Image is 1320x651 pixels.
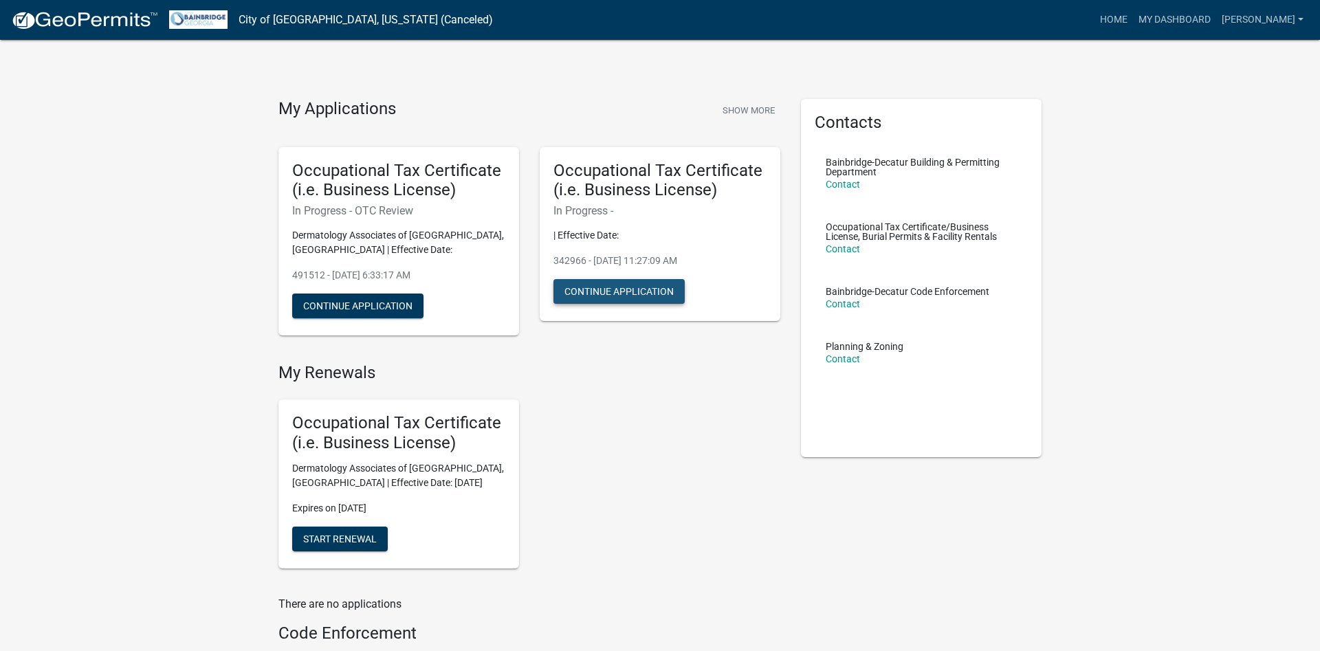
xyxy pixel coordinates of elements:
p: There are no applications [278,596,780,613]
button: Continue Application [553,279,685,304]
a: Contact [826,298,860,309]
p: 491512 - [DATE] 6:33:17 AM [292,268,505,283]
p: Planning & Zoning [826,342,903,351]
h6: In Progress - [553,204,767,217]
button: Start Renewal [292,527,388,551]
img: City of Bainbridge, Georgia (Canceled) [169,10,228,29]
h6: In Progress - OTC Review [292,204,505,217]
p: | Effective Date: [553,228,767,243]
a: [PERSON_NAME] [1216,7,1309,33]
button: Continue Application [292,294,423,318]
h5: Occupational Tax Certificate (i.e. Business License) [292,161,505,201]
p: Bainbridge-Decatur Code Enforcement [826,287,989,296]
p: Bainbridge-Decatur Building & Permitting Department [826,157,1017,177]
h4: My Renewals [278,363,780,383]
a: City of [GEOGRAPHIC_DATA], [US_STATE] (Canceled) [239,8,493,32]
h5: Occupational Tax Certificate (i.e. Business License) [292,413,505,453]
p: Occupational Tax Certificate/Business License, Burial Permits & Facility Rentals [826,222,1017,241]
button: Show More [717,99,780,122]
a: Contact [826,243,860,254]
a: Contact [826,179,860,190]
a: Home [1094,7,1133,33]
h5: Contacts [815,113,1028,133]
a: Contact [826,353,860,364]
p: Dermatology Associates of [GEOGRAPHIC_DATA], [GEOGRAPHIC_DATA] | Effective Date: [DATE] [292,461,505,490]
wm-registration-list-section: My Renewals [278,363,780,579]
h5: Occupational Tax Certificate (i.e. Business License) [553,161,767,201]
h4: Code Enforcement [278,624,780,643]
p: 342966 - [DATE] 11:27:09 AM [553,254,767,268]
span: Start Renewal [303,533,377,544]
p: Expires on [DATE] [292,501,505,516]
a: My Dashboard [1133,7,1216,33]
p: Dermatology Associates of [GEOGRAPHIC_DATA], [GEOGRAPHIC_DATA] | Effective Date: [292,228,505,257]
h4: My Applications [278,99,396,120]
